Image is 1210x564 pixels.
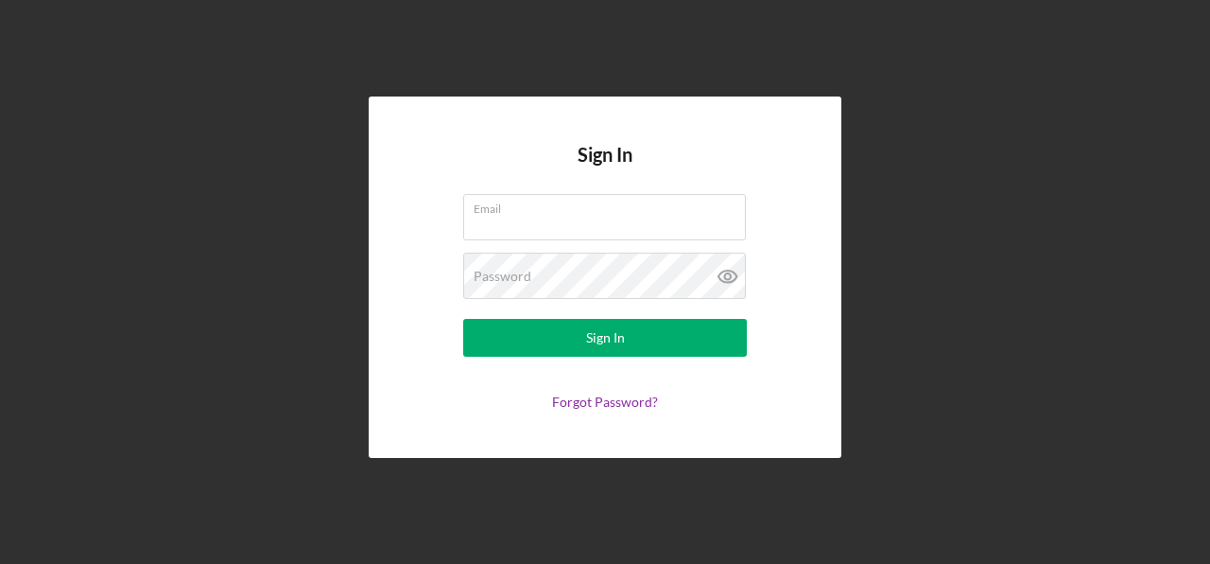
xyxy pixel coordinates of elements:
[474,269,531,284] label: Password
[578,144,632,194] h4: Sign In
[586,319,625,357] div: Sign In
[474,195,746,216] label: Email
[552,394,658,410] a: Forgot Password?
[463,319,747,357] button: Sign In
